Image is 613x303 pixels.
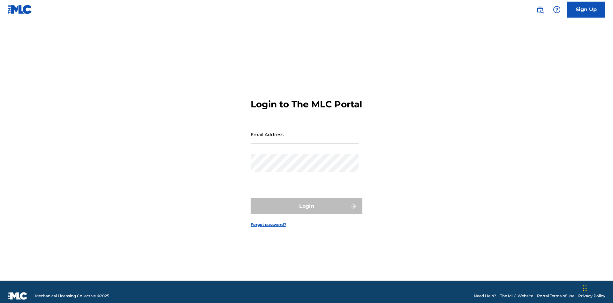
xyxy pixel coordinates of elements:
a: Portal Terms of Use [537,293,574,299]
a: Forgot password? [251,222,286,228]
img: search [536,6,544,13]
div: Drag [583,279,587,298]
div: Help [550,3,563,16]
iframe: Chat Widget [581,272,613,303]
a: Public Search [534,3,547,16]
img: MLC Logo [8,5,32,14]
span: Mechanical Licensing Collective © 2025 [35,293,109,299]
img: help [553,6,561,13]
img: logo [8,292,27,300]
a: Privacy Policy [578,293,605,299]
a: Need Help? [474,293,496,299]
h3: Login to The MLC Portal [251,99,362,110]
a: The MLC Website [500,293,533,299]
a: Sign Up [567,2,605,18]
